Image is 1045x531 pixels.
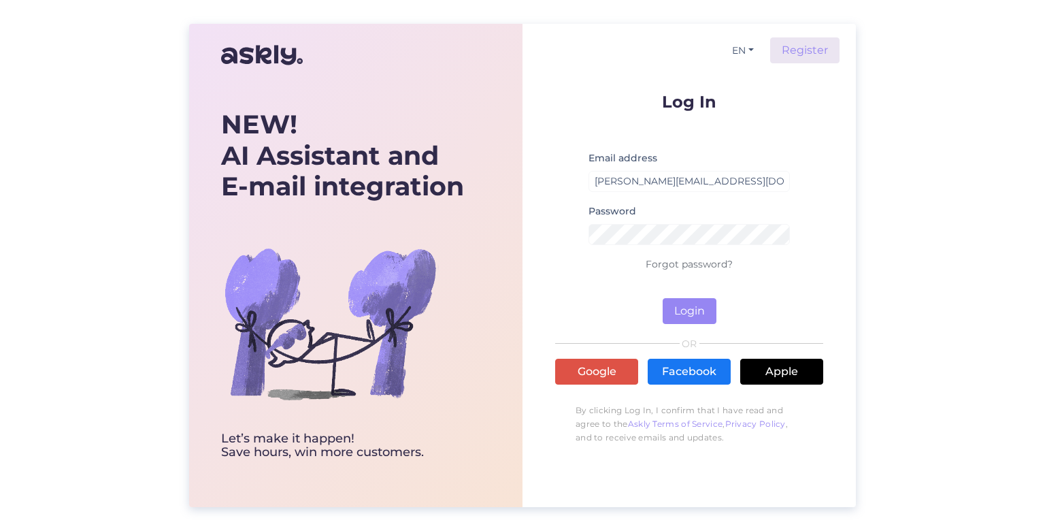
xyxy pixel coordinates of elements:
a: Facebook [648,359,731,385]
a: Askly Terms of Service [628,419,723,429]
a: Apple [740,359,823,385]
img: Askly [221,39,303,71]
a: Register [770,37,840,63]
label: Password [588,204,636,219]
button: Login [663,298,716,324]
a: Forgot password? [646,258,733,270]
input: Enter email [588,171,790,192]
p: By clicking Log In, I confirm that I have read and agree to the , , and to receive emails and upd... [555,397,823,451]
div: Let’s make it happen! Save hours, win more customers. [221,432,464,460]
p: Log In [555,93,823,110]
div: AI Assistant and E-mail integration [221,109,464,202]
a: Google [555,359,638,385]
label: Email address [588,151,657,165]
button: EN [727,41,759,61]
a: Privacy Policy [725,419,786,429]
b: NEW! [221,108,297,140]
img: bg-askly [221,214,439,432]
span: OR [680,339,699,349]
